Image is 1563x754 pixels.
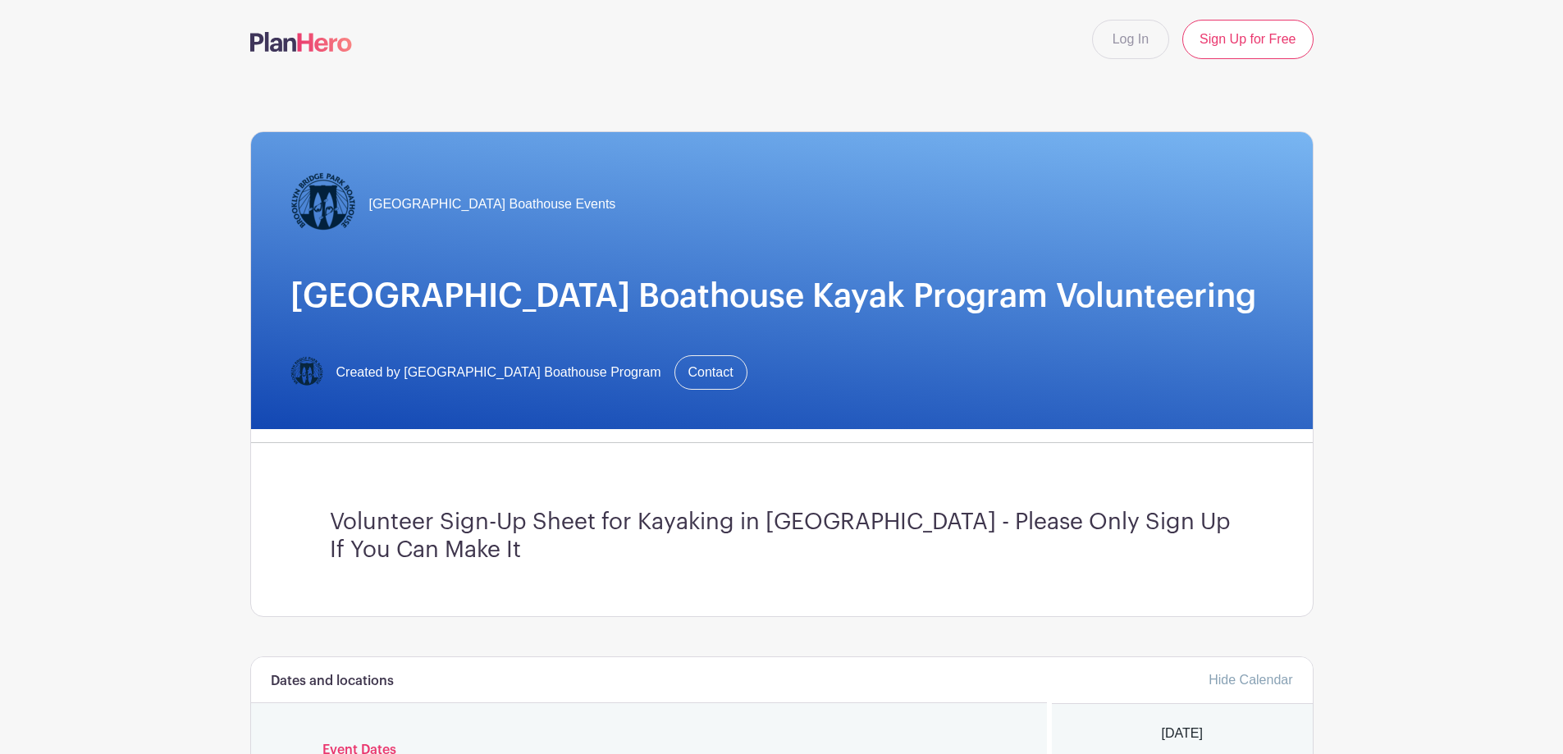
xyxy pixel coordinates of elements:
span: Created by [GEOGRAPHIC_DATA] Boathouse Program [336,363,661,382]
a: Sign Up for Free [1182,20,1313,59]
span: [GEOGRAPHIC_DATA] Boathouse Events [369,194,616,214]
a: Contact [674,355,747,390]
h1: [GEOGRAPHIC_DATA] Boathouse Kayak Program Volunteering [290,276,1273,316]
h6: Dates and locations [271,674,394,689]
h3: Volunteer Sign-Up Sheet for Kayaking in [GEOGRAPHIC_DATA] - Please Only Sign Up If You Can Make It [330,509,1234,564]
a: Log In [1092,20,1169,59]
img: Logo-Title.png [290,171,356,237]
img: Logo-Title.png [290,356,323,389]
img: logo-507f7623f17ff9eddc593b1ce0a138ce2505c220e1c5a4e2b4648c50719b7d32.svg [250,32,352,52]
span: [DATE] [1162,724,1203,743]
a: Hide Calendar [1209,673,1292,687]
